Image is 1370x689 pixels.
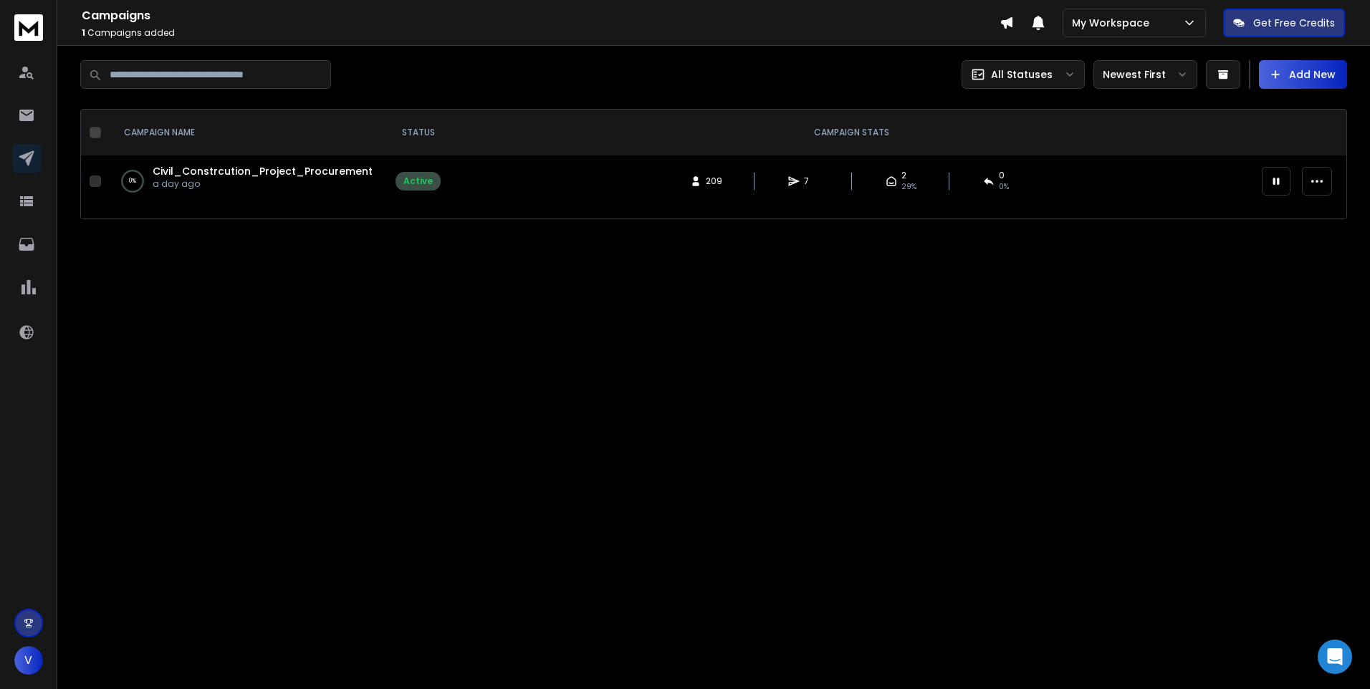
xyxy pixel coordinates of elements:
div: Active [403,175,433,187]
span: 0 [999,170,1005,181]
p: a day ago [153,178,373,190]
button: Add New [1259,60,1347,89]
span: 2 [901,170,906,181]
h1: Campaigns [82,7,1000,24]
span: 209 [706,175,722,187]
p: Campaigns added [82,27,1000,39]
button: Get Free Credits [1223,9,1345,37]
span: 7 [804,175,818,187]
th: CAMPAIGN NAME [107,110,387,155]
p: Get Free Credits [1253,16,1335,30]
span: 29 % [901,181,916,193]
span: 1 [82,26,85,39]
span: 0 % [999,181,1009,193]
p: All Statuses [991,67,1053,82]
td: 0%Civil_Constrcution_Project_Procurementa day ago [107,155,387,207]
img: logo [14,14,43,41]
button: V [14,646,43,675]
a: Civil_Constrcution_Project_Procurement [153,164,373,178]
p: My Workspace [1072,16,1155,30]
th: STATUS [387,110,449,155]
button: Newest First [1093,60,1197,89]
p: 0 % [129,174,136,188]
div: Open Intercom Messenger [1318,640,1352,674]
th: CAMPAIGN STATS [449,110,1253,155]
